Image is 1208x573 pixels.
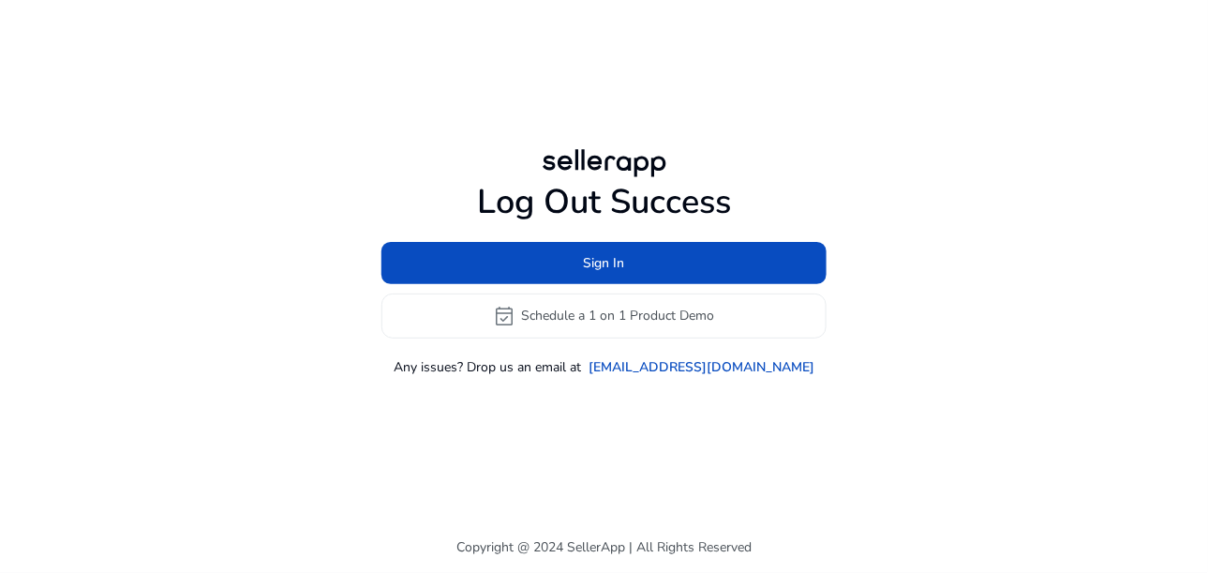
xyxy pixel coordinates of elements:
[494,305,516,327] span: event_available
[381,294,827,339] button: event_availableSchedule a 1 on 1 Product Demo
[394,357,581,377] p: Any issues? Drop us an email at
[584,253,625,273] span: Sign In
[381,182,827,222] h1: Log Out Success
[589,357,814,377] a: [EMAIL_ADDRESS][DOMAIN_NAME]
[381,242,827,284] button: Sign In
